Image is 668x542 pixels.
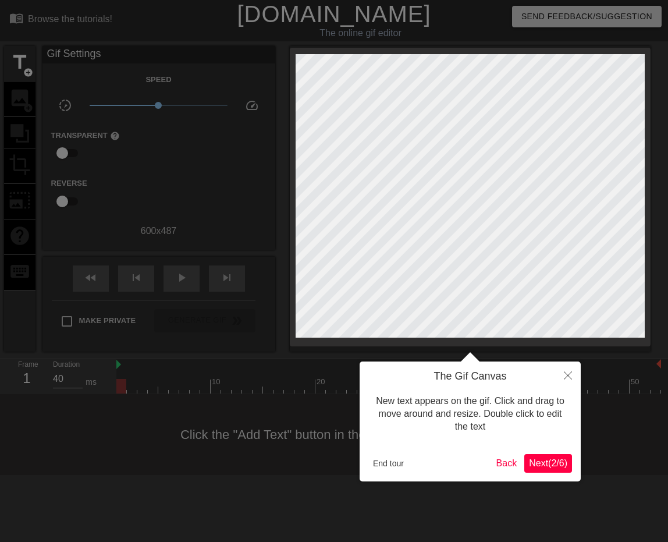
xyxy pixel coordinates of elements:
button: Back [492,454,522,473]
span: Next ( 2 / 6 ) [529,458,567,468]
button: Close [555,362,581,388]
button: End tour [368,455,408,472]
h4: The Gif Canvas [368,370,572,383]
div: New text appears on the gif. Click and drag to move around and resize. Double click to edit the text [368,383,572,445]
button: Next [524,454,572,473]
